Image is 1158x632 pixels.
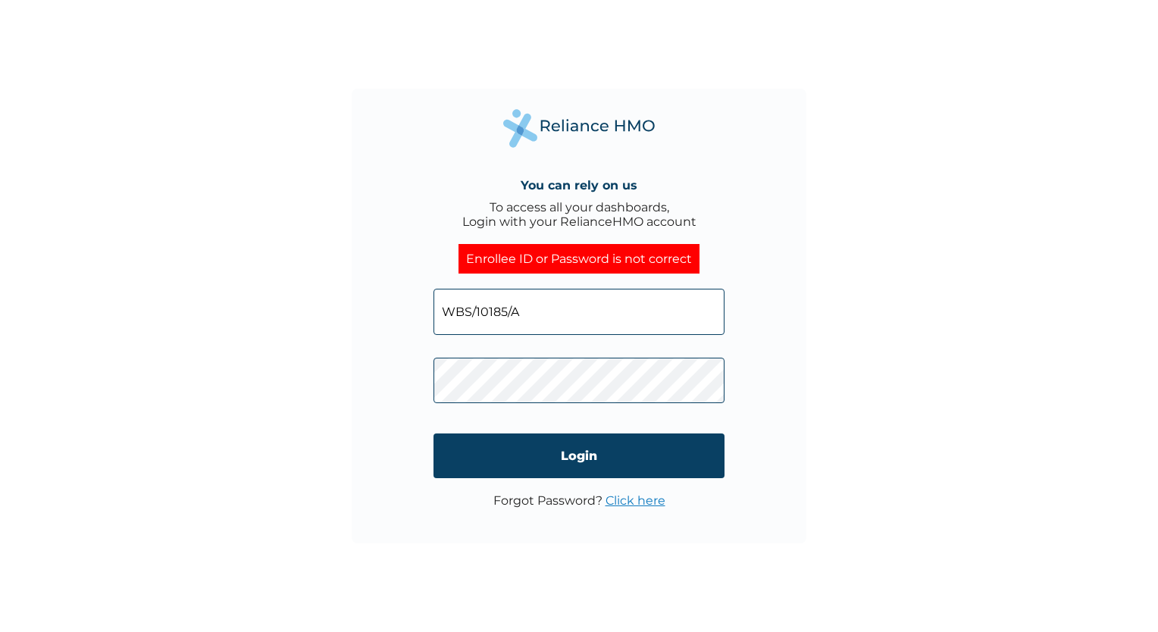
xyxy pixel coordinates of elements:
[433,289,725,335] input: Email address or HMO ID
[462,200,696,229] div: To access all your dashboards, Login with your RelianceHMO account
[521,178,637,192] h4: You can rely on us
[459,244,699,274] div: Enrollee ID or Password is not correct
[433,433,725,478] input: Login
[606,493,665,508] a: Click here
[503,109,655,148] img: Reliance Health's Logo
[493,493,665,508] p: Forgot Password?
